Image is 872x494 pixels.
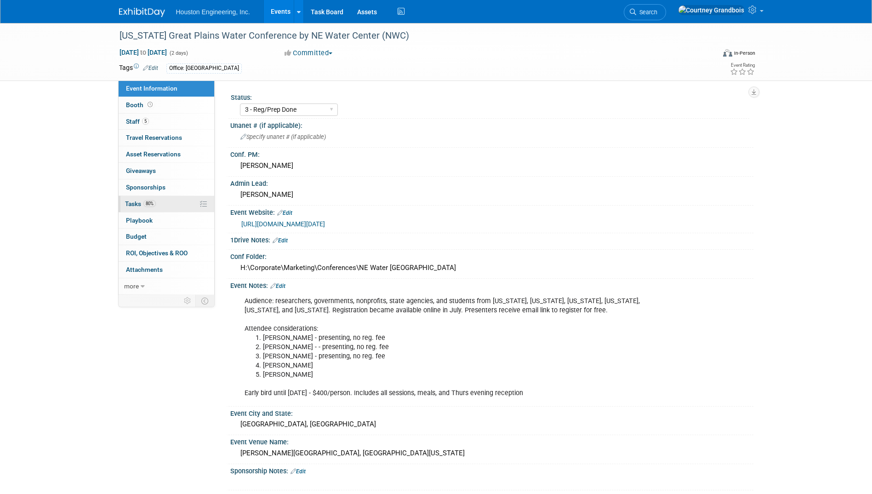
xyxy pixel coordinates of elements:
span: Attachments [126,266,163,273]
span: Event Information [126,85,177,92]
span: Specify unanet # (if applicable) [240,133,326,140]
div: Event City and State: [230,407,753,418]
div: [PERSON_NAME] [237,159,747,173]
div: Office: [GEOGRAPHIC_DATA] [166,63,242,73]
a: Budget [119,229,214,245]
a: Event Information [119,80,214,97]
li: [PERSON_NAME] - presenting, no reg. fee [263,333,647,343]
img: Format-Inperson.png [723,49,732,57]
a: ROI, Objectives & ROO [119,245,214,261]
span: 80% [143,200,156,207]
li: [PERSON_NAME] - presenting, no reg. fee [263,352,647,361]
span: Booth [126,101,154,109]
a: Sponsorships [119,179,214,195]
div: 1Drive Notes: [230,233,753,245]
div: Event Rating [730,63,755,68]
span: Sponsorships [126,184,165,191]
a: more [119,278,214,294]
li: [PERSON_NAME] - - presenting, no reg. fee [263,343,647,352]
a: Attachments [119,262,214,278]
a: Search [624,4,666,20]
span: more [124,282,139,290]
span: to [139,49,148,56]
span: Staff [126,118,149,125]
img: Courtney Grandbois [678,5,745,15]
div: Audience: researchers, governments, nonprofits, state agencies, and students from [US_STATE], [US... [238,292,652,403]
span: Giveaways [126,167,156,174]
a: Booth [119,97,214,113]
div: [PERSON_NAME][GEOGRAPHIC_DATA], [GEOGRAPHIC_DATA][US_STATE] [237,446,747,460]
div: Conf Folder: [230,250,753,261]
div: Status: [231,91,749,102]
a: Playbook [119,213,214,229]
div: [GEOGRAPHIC_DATA], [GEOGRAPHIC_DATA] [237,417,747,431]
span: ROI, Objectives & ROO [126,249,188,257]
td: Tags [119,63,158,74]
span: Booth not reserved yet [146,101,154,108]
li: [PERSON_NAME] [263,361,647,370]
div: Event Website: [230,206,753,218]
div: Event Format [661,48,756,62]
span: Houston Engineering, Inc. [176,8,250,16]
a: Edit [291,468,306,475]
span: [DATE] [DATE] [119,48,167,57]
div: In-Person [734,50,755,57]
a: Edit [143,65,158,71]
div: Unanet # (if applicable): [230,119,753,130]
div: Sponsorship Notes: [230,464,753,476]
a: Edit [273,237,288,244]
a: Giveaways [119,163,214,179]
a: Edit [277,210,292,216]
button: Committed [281,48,336,58]
span: (2 days) [169,50,188,56]
span: Asset Reservations [126,150,181,158]
a: Tasks80% [119,196,214,212]
div: Event Notes: [230,279,753,291]
a: Travel Reservations [119,130,214,146]
div: Conf. PM: [230,148,753,159]
div: [US_STATE] Great Plains Water Conference by NE Water Center (NWC) [116,28,701,44]
span: Search [636,9,657,16]
span: Tasks [125,200,156,207]
span: Travel Reservations [126,134,182,141]
a: Staff5 [119,114,214,130]
td: Toggle Event Tabs [195,295,214,307]
li: [PERSON_NAME] [263,370,647,379]
span: 5 [142,118,149,125]
div: Event Venue Name: [230,435,753,447]
div: [PERSON_NAME] [237,188,747,202]
span: Budget [126,233,147,240]
div: H:\Corporate\Marketing\Conferences\NE Water [GEOGRAPHIC_DATA] [237,261,747,275]
a: [URL][DOMAIN_NAME][DATE] [241,220,325,228]
div: Admin Lead: [230,177,753,188]
img: ExhibitDay [119,8,165,17]
a: Asset Reservations [119,146,214,162]
span: Playbook [126,217,153,224]
a: Edit [270,283,285,289]
td: Personalize Event Tab Strip [180,295,196,307]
